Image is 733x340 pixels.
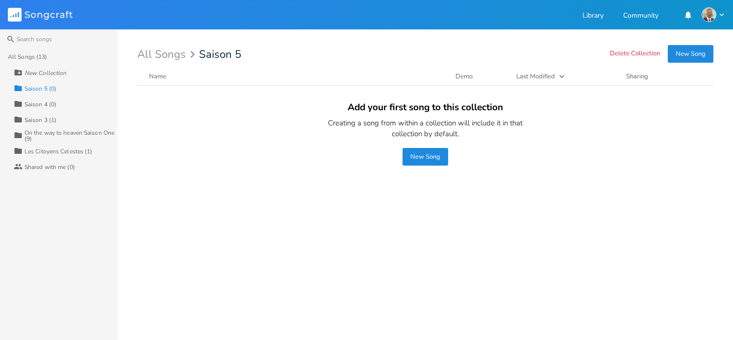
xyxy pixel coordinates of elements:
[25,70,66,76] div: New Collection
[315,118,536,139] div: Creating a song from within a collection will include it in that collection by default.
[623,12,658,21] a: Community
[610,50,660,58] button: Delete Collection
[516,72,555,81] div: Last Modified
[25,164,75,170] div: Shared with me (0)
[149,72,166,81] div: Name
[668,45,713,63] button: New Song
[702,7,716,22] img: NODJIBEYE CHERUBIN
[137,50,198,59] div: All Songs
[582,12,604,21] a: Library
[25,101,56,107] div: Saison 4 (0)
[25,130,118,142] div: On the way to heaven Saison One (9)
[348,101,503,114] h3: Add your first song to this collection
[455,72,505,81] div: Demo
[626,72,685,81] div: Sharing
[516,72,614,81] button: Last Modified
[199,49,241,60] span: Saison 5
[25,86,56,92] div: Saison 5 (0)
[25,148,93,154] div: Les Citoyens Celestes (1)
[403,148,448,166] button: New Song
[149,72,444,81] button: Name
[25,117,56,123] div: Saison 3 (1)
[8,54,47,60] div: All Songs (13)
